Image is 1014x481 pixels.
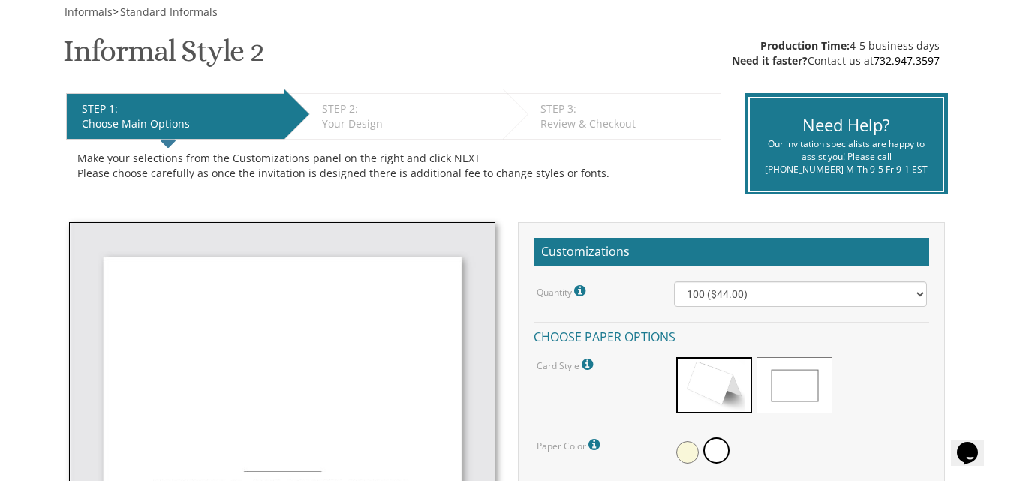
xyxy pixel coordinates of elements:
[761,113,931,137] div: Need Help?
[322,101,495,116] div: STEP 2:
[540,116,713,131] div: Review & Checkout
[119,5,218,19] a: Standard Informals
[760,38,850,53] span: Production Time:
[63,5,113,19] a: Informals
[951,421,999,466] iframe: chat widget
[120,5,218,19] span: Standard Informals
[82,101,277,116] div: STEP 1:
[537,355,597,374] label: Card Style
[761,137,931,176] div: Our invitation specialists are happy to assist you! Please call [PHONE_NUMBER] M-Th 9-5 Fr 9-1 EST
[537,435,603,455] label: Paper Color
[732,53,808,68] span: Need it faster?
[540,101,713,116] div: STEP 3:
[537,281,589,301] label: Quantity
[534,322,929,348] h4: Choose paper options
[874,53,940,68] a: 732.947.3597
[77,151,710,181] div: Make your selections from the Customizations panel on the right and click NEXT Please choose care...
[322,116,495,131] div: Your Design
[65,5,113,19] span: Informals
[63,35,264,79] h1: Informal Style 2
[113,5,218,19] span: >
[732,38,940,68] div: 4-5 business days Contact us at
[534,238,929,266] h2: Customizations
[82,116,277,131] div: Choose Main Options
